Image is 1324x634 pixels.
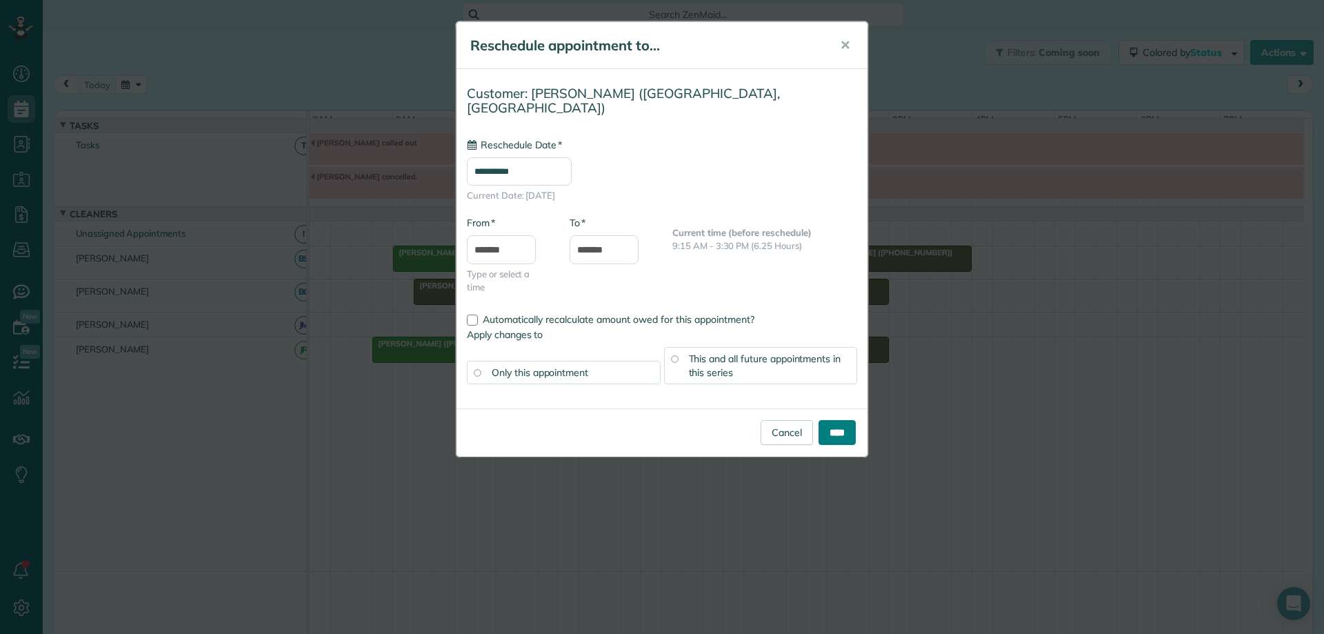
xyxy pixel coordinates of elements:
input: Only this appointment [474,370,481,377]
span: This and all future appointments in this series [689,353,841,379]
h5: Reschedule appointment to... [470,36,821,55]
input: This and all future appointments in this series [671,356,678,363]
span: Type or select a time [467,268,549,294]
label: To [570,216,585,230]
span: Automatically recalculate amount owed for this appointment? [483,313,754,326]
span: Only this appointment [492,366,588,379]
label: Reschedule Date [467,138,562,152]
b: Current time (before reschedule) [672,227,812,238]
span: Current Date: [DATE] [467,189,857,202]
label: From [467,216,495,230]
h4: Customer: [PERSON_NAME] ([GEOGRAPHIC_DATA], [GEOGRAPHIC_DATA]) [467,86,857,115]
p: 9:15 AM - 3:30 PM (6.25 Hours) [672,239,857,252]
a: Cancel [761,420,813,445]
label: Apply changes to [467,328,857,341]
span: ✕ [840,37,850,53]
